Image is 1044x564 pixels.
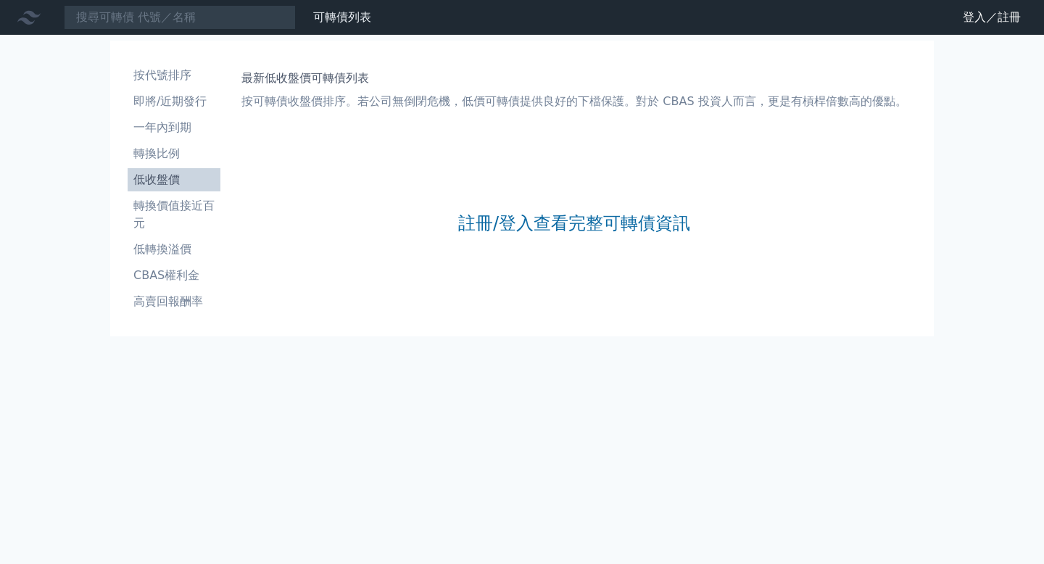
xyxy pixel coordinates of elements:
li: 即將/近期發行 [128,93,220,110]
li: 低轉換溢價 [128,241,220,258]
li: 轉換價值接近百元 [128,197,220,232]
a: 登入／註冊 [951,6,1032,29]
a: 即將/近期發行 [128,90,220,113]
a: 轉換價值接近百元 [128,194,220,235]
li: 按代號排序 [128,67,220,84]
a: 低轉換溢價 [128,238,220,261]
h1: 最新低收盤價可轉債列表 [241,70,906,87]
a: CBAS權利金 [128,264,220,287]
a: 低收盤價 [128,168,220,191]
li: 一年內到期 [128,119,220,136]
a: 註冊/登入查看完整可轉債資訊 [458,212,690,235]
li: 轉換比例 [128,145,220,162]
input: 搜尋可轉債 代號／名稱 [64,5,296,30]
li: 低收盤價 [128,171,220,188]
a: 一年內到期 [128,116,220,139]
a: 轉換比例 [128,142,220,165]
a: 高賣回報酬率 [128,290,220,313]
li: 高賣回報酬率 [128,293,220,310]
li: CBAS權利金 [128,267,220,284]
a: 按代號排序 [128,64,220,87]
a: 可轉債列表 [313,10,371,24]
p: 按可轉債收盤價排序。若公司無倒閉危機，低價可轉債提供良好的下檔保護。對於 CBAS 投資人而言，更是有槓桿倍數高的優點。 [241,93,906,110]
